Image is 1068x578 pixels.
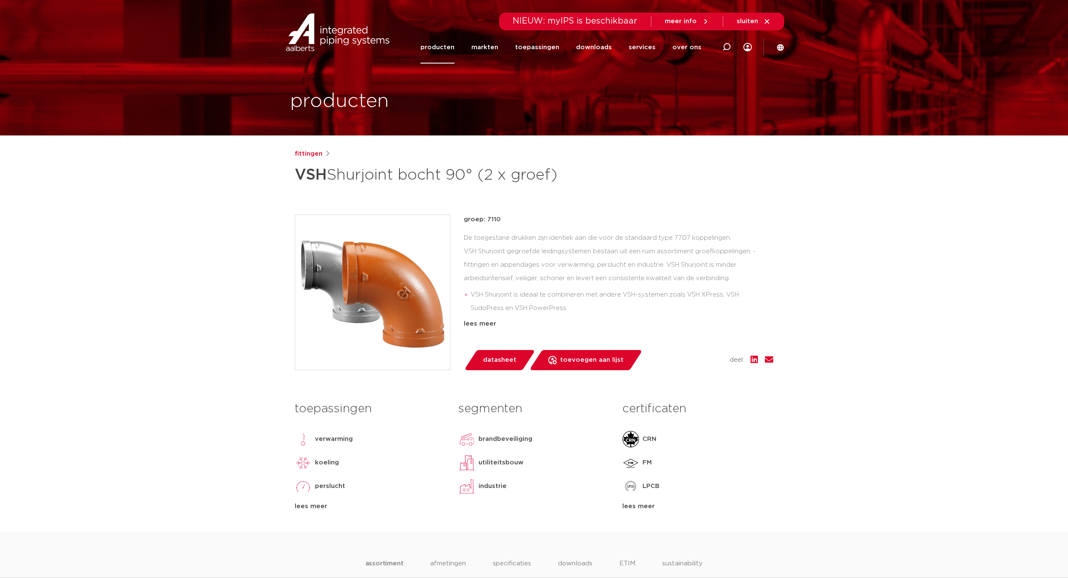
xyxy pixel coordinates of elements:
[464,231,773,316] div: De toegestane drukken zijn identiek aan die voor de standaard type 7707 koppelingen. VSH Shurjoin...
[295,167,327,183] strong: VSH
[665,18,697,24] span: meer info
[295,478,312,495] img: perslucht
[471,31,498,64] a: markten
[478,434,532,444] p: brandbeveiliging
[622,478,639,495] img: LPCB
[464,215,773,225] p: groep: 7110
[622,501,773,512] div: lees meer
[737,18,771,25] a: sluiten
[295,149,323,159] a: fittingen
[295,454,312,471] img: koeling
[295,215,450,370] img: Product Image for VSH Shurjoint bocht 90° (2 x groef)
[458,478,475,495] img: industrie
[515,31,559,64] a: toepassingen
[629,31,656,64] a: services
[420,31,701,64] nav: Menu
[478,458,523,468] p: utiliteitsbouw
[315,481,345,491] p: perslucht
[513,17,637,25] span: NIEUW: myIPS is beschikbaar
[642,458,652,468] p: FM
[290,88,389,115] h1: producten
[730,355,744,365] span: deel:
[464,350,535,370] a: datasheet
[665,18,709,25] a: meer info
[458,400,609,417] h3: segmenten
[471,288,773,315] li: VSH Shurjoint is ideaal te combineren met andere VSH-systemen zoals VSH XPress, VSH SudoPress en ...
[295,431,312,448] img: verwarming
[458,431,475,448] img: brandbeveiliging
[471,315,773,342] li: het ‘Aalberts integrated piping systems’ assortiment beslaat een volledig geïntegreerd systeem va...
[295,162,611,188] h1: Shurjoint bocht 90° (2 x groef)
[642,434,656,444] p: CRN
[483,353,516,367] span: datasheet
[622,400,773,417] h3: certificaten
[464,319,773,329] div: lees meer
[458,454,475,471] img: utiliteitsbouw
[478,481,507,491] p: industrie
[560,353,624,367] span: toevoegen aan lijst
[576,31,612,64] a: downloads
[420,31,455,64] a: producten
[295,501,446,512] div: lees meer
[295,400,446,417] h3: toepassingen
[672,31,701,64] a: over ons
[737,18,758,24] span: sluiten
[315,458,339,468] p: koeling
[622,454,639,471] img: FM
[642,481,660,491] p: LPCB
[315,434,353,444] p: verwarming
[622,431,639,448] img: CRN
